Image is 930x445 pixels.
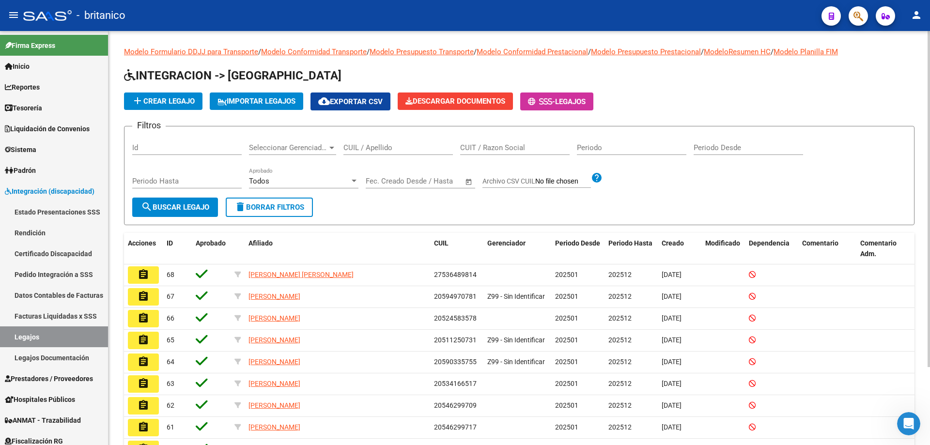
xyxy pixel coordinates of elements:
[138,356,149,368] mat-icon: assignment
[591,47,701,56] a: Modelo Presupuesto Prestacional
[662,336,682,344] span: [DATE]
[124,233,163,265] datatable-header-cell: Acciones
[248,271,354,278] span: [PERSON_NAME] [PERSON_NAME]
[591,172,603,184] mat-icon: help
[167,271,174,278] span: 68
[860,239,897,258] span: Comentario Adm.
[551,233,604,265] datatable-header-cell: Periodo Desde
[138,334,149,346] mat-icon: assignment
[701,233,745,265] datatable-header-cell: Modificado
[555,97,586,106] span: Legajos
[5,373,93,384] span: Prestadores / Proveedores
[5,186,94,197] span: Integración (discapacidad)
[5,82,40,92] span: Reportes
[248,358,300,366] span: [PERSON_NAME]
[138,399,149,411] mat-icon: assignment
[856,233,914,265] datatable-header-cell: Comentario Adm.
[5,61,30,72] span: Inicio
[555,336,578,344] span: 202501
[749,239,790,247] span: Dependencia
[248,239,273,247] span: Afiliado
[662,271,682,278] span: [DATE]
[662,292,682,300] span: [DATE]
[192,233,231,265] datatable-header-cell: Aprobado
[318,95,330,107] mat-icon: cloud_download
[434,423,477,431] span: 20546299717
[138,291,149,302] mat-icon: assignment
[434,401,477,409] span: 20546299709
[245,233,430,265] datatable-header-cell: Afiliado
[477,47,588,56] a: Modelo Conformidad Prestacional
[249,143,327,152] span: Seleccionar Gerenciador
[434,292,477,300] span: 20594970781
[802,239,838,247] span: Comentario
[226,198,313,217] button: Borrar Filtros
[77,5,125,26] span: - britanico
[662,423,682,431] span: [DATE]
[5,123,90,134] span: Liquidación de Convenios
[608,423,632,431] span: 202512
[167,336,174,344] span: 65
[138,312,149,324] mat-icon: assignment
[555,380,578,387] span: 202501
[366,177,405,185] input: Fecha inicio
[662,239,684,247] span: Creado
[662,401,682,409] span: [DATE]
[535,177,591,186] input: Archivo CSV CUIL
[261,47,367,56] a: Modelo Conformidad Transporte
[248,380,300,387] span: [PERSON_NAME]
[167,423,174,431] span: 61
[897,412,920,435] iframe: Intercom live chat
[128,239,156,247] span: Acciones
[138,269,149,280] mat-icon: assignment
[662,380,682,387] span: [DATE]
[248,401,300,409] span: [PERSON_NAME]
[434,314,477,322] span: 20524583578
[555,401,578,409] span: 202501
[132,97,195,106] span: Crear Legajo
[167,314,174,322] span: 66
[434,239,449,247] span: CUIL
[774,47,838,56] a: Modelo Planilla FIM
[141,203,209,212] span: Buscar Legajo
[608,239,652,247] span: Periodo Hasta
[555,314,578,322] span: 202501
[704,47,771,56] a: ModeloResumen HC
[798,233,856,265] datatable-header-cell: Comentario
[662,358,682,366] span: [DATE]
[555,271,578,278] span: 202501
[662,314,682,322] span: [DATE]
[124,47,258,56] a: Modelo Formulario DDJJ para Transporte
[608,271,632,278] span: 202512
[234,203,304,212] span: Borrar Filtros
[487,292,545,300] span: Z99 - Sin Identificar
[483,233,551,265] datatable-header-cell: Gerenciador
[608,336,632,344] span: 202512
[5,144,36,155] span: Sistema
[434,336,477,344] span: 20511250731
[434,358,477,366] span: 20590335755
[249,177,269,185] span: Todos
[167,380,174,387] span: 63
[370,47,474,56] a: Modelo Presupuesto Transporte
[132,119,166,132] h3: Filtros
[398,92,513,110] button: Descargar Documentos
[310,92,390,110] button: Exportar CSV
[555,239,600,247] span: Periodo Desde
[248,314,300,322] span: [PERSON_NAME]
[5,103,42,113] span: Tesorería
[167,292,174,300] span: 67
[555,292,578,300] span: 202501
[608,358,632,366] span: 202512
[911,9,922,21] mat-icon: person
[5,394,75,405] span: Hospitales Públicos
[132,198,218,217] button: Buscar Legajo
[318,97,383,106] span: Exportar CSV
[167,401,174,409] span: 62
[528,97,555,106] span: -
[608,401,632,409] span: 202512
[234,201,246,213] mat-icon: delete
[608,292,632,300] span: 202512
[555,423,578,431] span: 202501
[141,201,153,213] mat-icon: search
